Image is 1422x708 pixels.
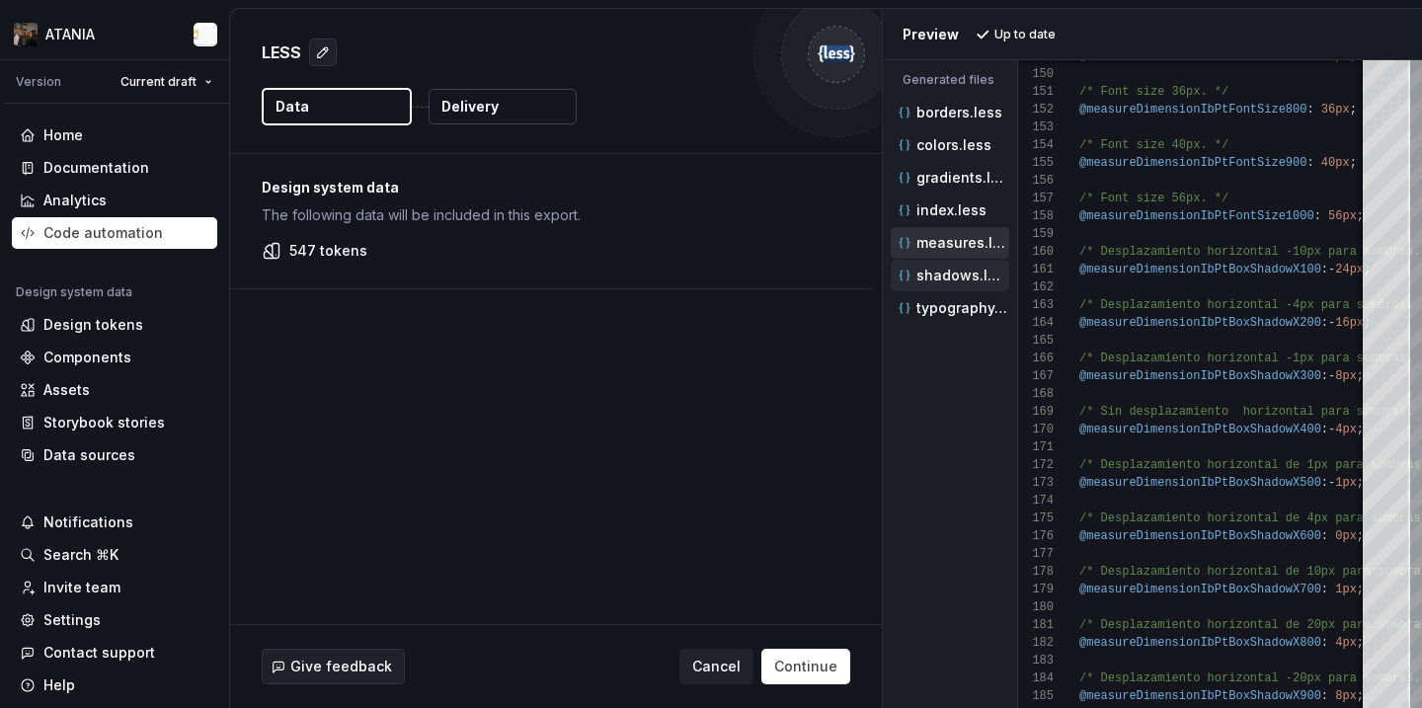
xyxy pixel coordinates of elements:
div: 181 [1018,616,1054,634]
span: : [1320,423,1327,436]
span: - [1328,316,1335,330]
div: Search ⌘K [43,545,118,565]
p: 547 tokens [289,241,367,261]
span: Give feedback [290,657,392,676]
button: gradients.less [891,167,1009,189]
span: 56px [1328,209,1357,223]
p: LESS [262,40,301,64]
a: Home [12,119,217,151]
div: 174 [1018,492,1054,510]
span: - [1328,369,1335,383]
div: Storybook stories [43,413,165,433]
div: 170 [1018,421,1054,438]
div: 173 [1018,474,1054,492]
span: @measureDimensionIbPtFontSize1000 [1079,209,1314,223]
div: 164 [1018,314,1054,332]
div: 151 [1018,83,1054,101]
span: @measureDimensionIbPtBoxShadowX500 [1079,476,1321,490]
span: @measureDimensionIbPtBoxShadowX700 [1079,583,1321,596]
button: index.less [891,199,1009,221]
button: colors.less [891,134,1009,156]
span: : [1320,369,1327,383]
span: /* Font size 40px. */ [1079,138,1228,152]
p: colors.less [916,137,991,153]
div: 155 [1018,154,1054,172]
div: 182 [1018,634,1054,652]
p: gradients.less [916,170,1009,186]
button: Data [262,88,412,125]
div: 184 [1018,669,1054,687]
a: Code automation [12,217,217,249]
div: 183 [1018,652,1054,669]
span: @measureDimensionIbPtBoxShadowX100 [1079,263,1321,276]
span: @measureDimensionIbPtBoxShadowX300 [1079,369,1321,383]
span: ; [1349,103,1356,117]
span: @measureDimensionIbPtBoxShadowX800 [1079,636,1321,650]
span: 0px [1335,529,1357,543]
div: 150 [1018,65,1054,83]
div: Notifications [43,512,133,532]
span: @measureDimensionIbPtFontSize800 [1079,103,1306,117]
span: Current draft [120,74,197,90]
span: 16px [1335,316,1364,330]
img: 6406f678-1b55-468d-98ac-69dd53595fce.png [14,23,38,46]
button: typography.less [891,297,1009,319]
div: 152 [1018,101,1054,118]
div: Components [43,348,131,367]
span: : [1313,209,1320,223]
span: : [1306,156,1313,170]
img: Nikki Craciun [194,23,217,46]
div: 180 [1018,598,1054,616]
span: Cancel [692,657,741,676]
div: Preview [903,25,959,44]
div: Data sources [43,445,135,465]
span: Continue [774,657,837,676]
div: 161 [1018,261,1054,278]
span: @measureDimensionIbPtBoxShadowX900 [1079,689,1321,703]
a: Assets [12,374,217,406]
span: - [1328,263,1335,276]
span: : [1320,689,1327,703]
span: /* Font size 36px. */ [1079,85,1228,99]
div: Documentation [43,158,149,178]
span: : [1320,263,1327,276]
div: Design tokens [43,315,143,335]
p: Generated files [903,72,997,88]
span: @measureDimensionIbPtFontSize900 [1079,156,1306,170]
div: 172 [1018,456,1054,474]
div: Invite team [43,578,120,597]
div: 171 [1018,438,1054,456]
p: Data [276,97,309,117]
div: 169 [1018,403,1054,421]
button: Contact support [12,637,217,669]
div: 166 [1018,350,1054,367]
button: Give feedback [262,649,405,684]
span: : [1320,476,1327,490]
a: Storybook stories [12,407,217,438]
p: Delivery [441,97,499,117]
span: @measureDimensionIbPtBoxShadowX400 [1079,423,1321,436]
span: : [1320,316,1327,330]
div: 160 [1018,243,1054,261]
div: Help [43,675,75,695]
div: Settings [43,610,101,630]
div: ATANIA [45,25,95,44]
span: - [1328,423,1335,436]
p: index.less [916,202,987,218]
span: 1px [1335,583,1357,596]
a: Settings [12,604,217,636]
span: 8px [1335,369,1357,383]
div: 185 [1018,687,1054,705]
div: 153 [1018,118,1054,136]
button: ATANIANikki Craciun [4,13,225,55]
a: Analytics [12,185,217,216]
span: : [1306,103,1313,117]
div: 175 [1018,510,1054,527]
div: 177 [1018,545,1054,563]
p: typography.less [916,300,1009,316]
span: @measureDimensionIbPtBoxShadowX200 [1079,316,1321,330]
div: 157 [1018,190,1054,207]
a: Documentation [12,152,217,184]
div: 168 [1018,385,1054,403]
button: Cancel [679,649,753,684]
